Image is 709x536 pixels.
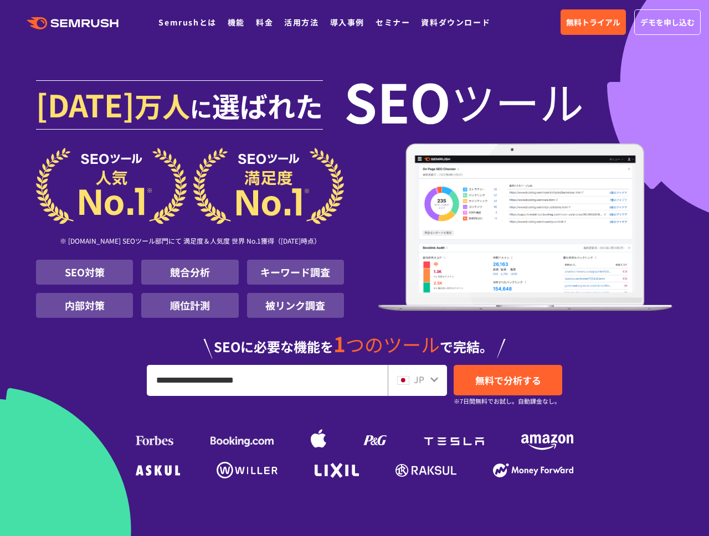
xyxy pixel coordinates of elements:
span: で完結。 [440,337,493,356]
span: ツール [451,79,584,123]
a: 料金 [256,17,273,28]
div: ※ [DOMAIN_NAME] SEOツール部門にて 満足度＆人気度 世界 No.1獲得（[DATE]時点） [36,224,344,260]
div: SEOに必要な機能を [36,322,673,359]
a: 活用方法 [284,17,318,28]
a: 資料ダウンロード [421,17,490,28]
span: 無料で分析する [475,373,541,387]
a: 無料で分析する [454,365,562,395]
span: デモを申し込む [640,16,695,28]
input: URL、キーワードを入力してください [147,365,387,395]
a: セミナー [376,17,410,28]
a: 機能 [228,17,245,28]
a: 導入事例 [330,17,364,28]
small: ※7日間無料でお試し。自動課金なし。 [454,396,561,406]
a: 無料トライアル [561,9,626,35]
li: 被リンク調査 [247,293,344,318]
span: 無料トライアル [566,16,620,28]
span: JP [414,373,424,386]
li: 順位計測 [141,293,238,318]
a: Semrushとは [158,17,216,28]
li: キーワード調査 [247,260,344,285]
span: SEO [344,79,451,123]
span: に [190,92,212,124]
span: つのツール [346,331,440,358]
span: 選ばれた [212,85,323,125]
span: 万人 [135,85,190,125]
span: [DATE] [36,82,135,126]
li: 競合分析 [141,260,238,285]
a: デモを申し込む [634,9,701,35]
span: 1 [333,328,346,358]
li: 内部対策 [36,293,133,318]
li: SEO対策 [36,260,133,285]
